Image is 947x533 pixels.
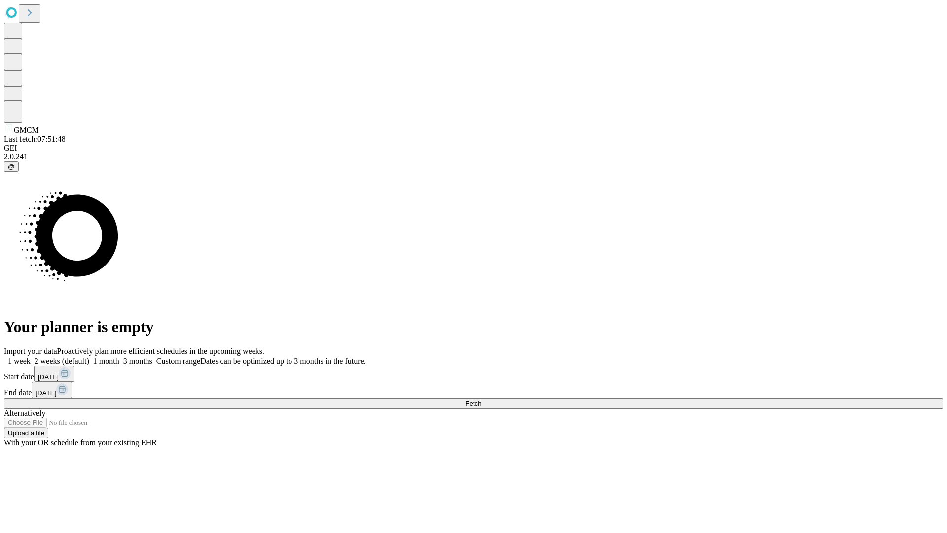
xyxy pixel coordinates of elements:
[4,318,943,336] h1: Your planner is empty
[156,357,200,365] span: Custom range
[32,382,72,398] button: [DATE]
[38,373,59,381] span: [DATE]
[123,357,152,365] span: 3 months
[4,366,943,382] div: Start date
[4,152,943,161] div: 2.0.241
[4,347,57,355] span: Import your data
[4,438,157,447] span: With your OR schedule from your existing EHR
[4,382,943,398] div: End date
[93,357,119,365] span: 1 month
[36,389,56,397] span: [DATE]
[35,357,89,365] span: 2 weeks (default)
[8,357,31,365] span: 1 week
[4,144,943,152] div: GEI
[4,135,66,143] span: Last fetch: 07:51:48
[465,400,481,407] span: Fetch
[14,126,39,134] span: GMCM
[57,347,264,355] span: Proactively plan more efficient schedules in the upcoming weeks.
[8,163,15,170] span: @
[34,366,74,382] button: [DATE]
[4,409,45,417] span: Alternatively
[4,428,48,438] button: Upload a file
[4,161,19,172] button: @
[4,398,943,409] button: Fetch
[200,357,365,365] span: Dates can be optimized up to 3 months in the future.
